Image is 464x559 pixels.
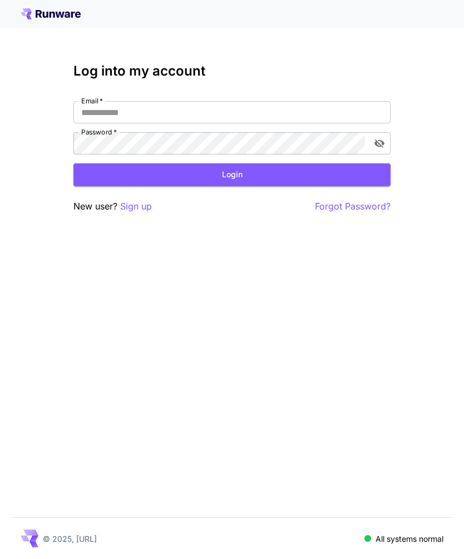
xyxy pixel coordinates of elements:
[120,199,152,213] button: Sign up
[81,96,103,106] label: Email
[81,127,117,137] label: Password
[73,163,391,186] button: Login
[315,199,391,213] button: Forgot Password?
[43,533,97,545] p: © 2025, [URL]
[376,533,443,545] p: All systems normal
[73,199,152,213] p: New user?
[73,63,391,79] h3: Log into my account
[369,133,389,153] button: toggle password visibility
